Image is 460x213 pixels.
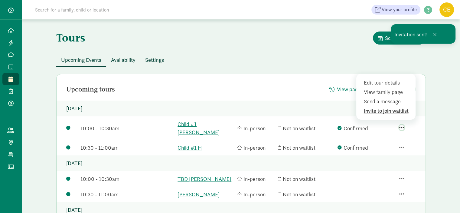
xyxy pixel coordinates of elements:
div: View family page [364,88,410,96]
div: In-person [237,175,275,183]
div: In-person [237,190,275,198]
a: View past tours [324,86,377,93]
h2: Upcoming tours [66,86,115,93]
div: Invitation sent! [391,24,455,44]
a: TBD [PERSON_NAME] [178,175,234,183]
a: Child #1 H [178,144,234,152]
button: Settings [140,53,169,66]
a: [PERSON_NAME] [178,190,234,198]
div: 10:30 - 11:00am [80,144,175,152]
span: View your profile [382,6,417,13]
button: Schedule a tour [373,32,426,45]
span: Availability [111,56,135,64]
div: Not on waitlist [278,190,334,198]
div: Send a message [364,97,410,105]
div: In-person [237,124,275,132]
span: Schedule a tour [385,34,421,42]
a: View your profile [371,5,420,15]
span: Settings [145,56,164,64]
div: Edit tour details [364,78,410,87]
span: Upcoming Events [61,56,101,64]
div: 10:30 - 11:00am [80,190,175,198]
button: Upcoming Events [56,53,106,66]
div: Not on waitlist [278,144,334,152]
div: Confirmed [337,124,394,132]
iframe: Chat Widget [430,184,460,213]
div: Confirmed [337,144,394,152]
div: Invite to join waitlist [364,107,410,115]
div: Not on waitlist [278,124,334,132]
p: [DATE] [57,155,426,171]
div: Not on waitlist [278,175,334,183]
h1: Tours [56,32,85,44]
p: [DATE] [57,101,426,116]
input: Search for a family, child or location [31,4,201,16]
div: 10:00 - 10:30am [80,124,175,132]
div: In-person [237,144,275,152]
span: View past tours [337,85,373,93]
a: Child #1 [PERSON_NAME] [178,120,234,136]
button: View past tours [324,83,377,96]
button: Availability [106,53,140,66]
div: 10:00 - 10:30am [80,175,175,183]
